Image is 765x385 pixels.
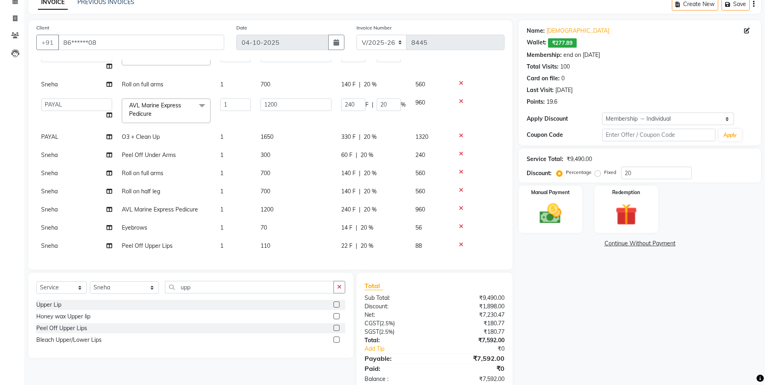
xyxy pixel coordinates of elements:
div: ₹180.77 [435,319,511,328]
span: 1 [220,81,223,88]
input: Search or Scan [165,281,334,293]
span: 20 % [364,169,377,178]
span: Sneha [41,242,58,249]
span: 300 [261,151,270,159]
div: Service Total: [527,155,563,163]
label: Date [236,24,247,31]
span: Sneha [41,188,58,195]
a: x [152,110,155,117]
span: 70 [261,224,267,231]
span: Peel Off Upper Lips [122,242,173,249]
span: | [372,100,373,109]
span: Sneha [41,169,58,177]
span: SGST [365,328,379,335]
span: 1 [220,133,223,140]
a: [DEMOGRAPHIC_DATA] [546,27,609,35]
span: 700 [261,188,270,195]
img: _cash.svg [533,201,568,226]
span: 20 % [364,205,377,214]
span: 240 F [341,205,356,214]
label: Client [36,24,49,31]
span: 1 [220,151,223,159]
span: 20 % [361,151,373,159]
div: Bleach Upper/Lower Lips [36,336,102,344]
div: Honey wax Upper lip [36,312,90,321]
span: 1 [220,169,223,177]
span: | [356,224,357,232]
span: 20 % [364,80,377,89]
div: Name: [527,27,545,35]
div: Card on file: [527,74,560,83]
span: | [359,187,361,196]
div: ( ) [359,319,435,328]
span: 2.5% [381,320,393,326]
span: 20 % [364,187,377,196]
div: Wallet: [527,38,546,48]
div: ₹9,490.00 [567,155,592,163]
span: Roll on full arms [122,169,163,177]
div: ₹7,230.47 [435,311,511,319]
img: _gift.svg [609,201,644,228]
label: Redemption [612,189,640,196]
div: Points: [527,98,545,106]
span: O3 + Clean Up [122,133,160,140]
span: 140 F [341,80,356,89]
span: CGST [365,320,379,327]
span: 20 % [361,242,373,250]
label: Invoice Number [356,24,392,31]
div: ₹180.77 [435,328,511,336]
div: Payable: [359,354,435,363]
div: Apply Discount [527,115,602,123]
div: ₹9,490.00 [435,294,511,302]
span: F [365,100,369,109]
span: ₹277.89 [548,38,577,48]
span: AVL Marine Express Pedicure [122,206,198,213]
a: x [180,53,183,60]
div: Upper Lip [36,301,61,309]
div: 19.6 [546,98,557,106]
div: ₹7,592.00 [435,375,511,383]
div: Peel Off Upper Lips [36,324,87,333]
span: 140 F [341,169,356,178]
span: Sneha [41,206,58,213]
div: Membership: [527,51,562,59]
label: Fixed [604,169,616,176]
div: Discount: [527,169,552,178]
span: Sneha [41,224,58,231]
div: Discount: [359,302,435,311]
span: Total [365,282,383,290]
input: Enter Offer / Coupon Code [602,129,715,141]
span: 1 [220,206,223,213]
a: Continue Without Payment [520,239,759,248]
div: end on [DATE] [563,51,600,59]
span: 2.5% [381,329,393,335]
span: % [401,100,406,109]
span: 1 [220,242,223,249]
span: 1320 [415,133,428,140]
div: ₹0 [447,345,511,353]
span: | [356,151,357,159]
span: Roll on half leg [122,188,160,195]
span: 60 F [341,151,352,159]
input: Search by Name/Mobile/Email/Code [58,35,224,50]
div: ₹0 [435,364,511,373]
span: 560 [415,81,425,88]
div: Total Visits: [527,63,559,71]
span: 1 [220,188,223,195]
span: | [356,242,357,250]
span: 140 F [341,187,356,196]
span: PAYAL [41,133,58,140]
span: Eyebrows [122,224,147,231]
span: Roll on full arms [122,81,163,88]
span: 1650 [261,133,273,140]
span: 560 [415,169,425,177]
span: 1200 [261,206,273,213]
div: ₹7,592.00 [435,336,511,345]
span: 20 % [361,224,373,232]
span: 960 [415,206,425,213]
span: 20 % [364,133,377,141]
div: Coupon Code [527,131,602,139]
div: ₹1,898.00 [435,302,511,311]
span: 14 F [341,224,352,232]
span: Sneha [41,151,58,159]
